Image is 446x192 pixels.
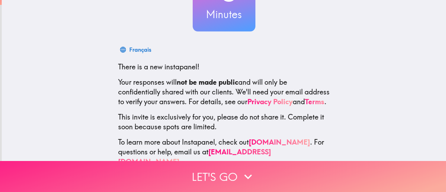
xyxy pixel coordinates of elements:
p: This invite is exclusively for you, please do not share it. Complete it soon because spots are li... [118,112,330,132]
p: Your responses will and will only be confidentially shared with our clients. We'll need your emai... [118,77,330,107]
h3: Minutes [193,7,255,22]
p: To learn more about Instapanel, check out . For questions or help, email us at . [118,137,330,167]
div: Français [129,45,151,54]
a: Privacy Policy [247,97,293,106]
button: Français [118,43,154,56]
a: Terms [305,97,324,106]
a: [DOMAIN_NAME] [249,138,310,146]
b: not be made public [177,78,238,86]
span: There is a new instapanel! [118,62,199,71]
